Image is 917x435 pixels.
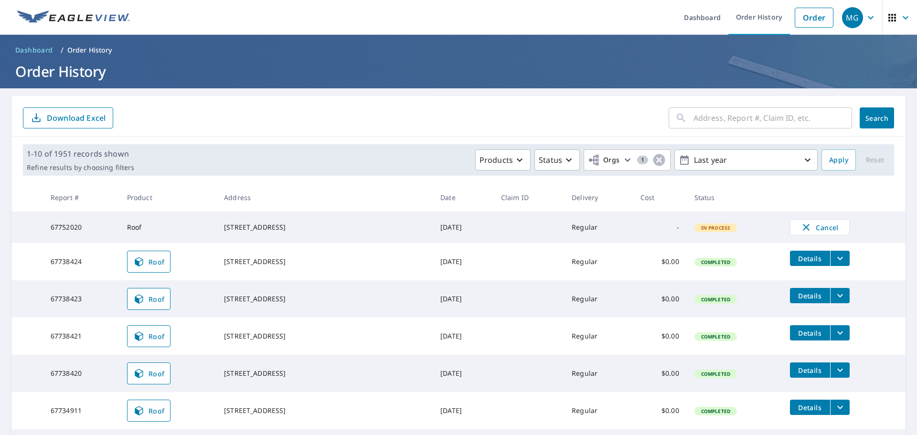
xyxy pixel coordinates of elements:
[17,11,130,25] img: EV Logo
[860,107,894,128] button: Search
[433,280,493,318] td: [DATE]
[224,257,425,266] div: [STREET_ADDRESS]
[674,149,818,170] button: Last year
[127,251,171,273] a: Roof
[796,366,824,375] span: Details
[633,183,687,212] th: Cost
[796,254,824,263] span: Details
[796,291,824,300] span: Details
[224,406,425,415] div: [STREET_ADDRESS]
[564,318,632,355] td: Regular
[695,333,736,340] span: Completed
[224,294,425,304] div: [STREET_ADDRESS]
[564,392,632,429] td: Regular
[790,325,830,340] button: detailsBtn-67738421
[224,223,425,232] div: [STREET_ADDRESS]
[564,212,632,243] td: Regular
[43,392,119,429] td: 67734911
[433,212,493,243] td: [DATE]
[43,355,119,392] td: 67738420
[564,355,632,392] td: Regular
[633,392,687,429] td: $0.00
[795,8,833,28] a: Order
[433,355,493,392] td: [DATE]
[633,212,687,243] td: -
[119,183,216,212] th: Product
[790,251,830,266] button: detailsBtn-67738424
[119,212,216,243] td: Roof
[127,400,171,422] a: Roof
[790,219,850,235] button: Cancel
[695,224,736,231] span: In Process
[11,42,57,58] a: Dashboard
[127,362,171,384] a: Roof
[564,183,632,212] th: Delivery
[830,362,850,378] button: filesDropdownBtn-67738420
[127,288,171,310] a: Roof
[127,325,171,347] a: Roof
[564,243,632,280] td: Regular
[61,44,64,56] li: /
[133,293,165,305] span: Roof
[534,149,580,170] button: Status
[133,405,165,416] span: Roof
[11,62,906,81] h1: Order History
[790,400,830,415] button: detailsBtn-67734911
[790,362,830,378] button: detailsBtn-67738420
[433,243,493,280] td: [DATE]
[11,42,906,58] nav: breadcrumb
[216,183,433,212] th: Address
[23,107,113,128] button: Download Excel
[633,318,687,355] td: $0.00
[790,288,830,303] button: detailsBtn-67738423
[584,149,671,170] button: Orgs1
[433,318,493,355] td: [DATE]
[480,154,513,166] p: Products
[433,392,493,429] td: [DATE]
[475,149,531,170] button: Products
[15,45,53,55] span: Dashboard
[690,152,802,169] p: Last year
[796,403,824,412] span: Details
[43,243,119,280] td: 67738424
[47,113,106,123] p: Download Excel
[539,154,562,166] p: Status
[43,280,119,318] td: 67738423
[633,280,687,318] td: $0.00
[493,183,564,212] th: Claim ID
[830,251,850,266] button: filesDropdownBtn-67738424
[633,355,687,392] td: $0.00
[67,45,112,55] p: Order History
[693,105,852,131] input: Address, Report #, Claim ID, etc.
[43,212,119,243] td: 67752020
[133,256,165,267] span: Roof
[224,331,425,341] div: [STREET_ADDRESS]
[687,183,782,212] th: Status
[695,371,736,377] span: Completed
[830,325,850,340] button: filesDropdownBtn-67738421
[842,7,863,28] div: MG
[27,163,134,172] p: Refine results by choosing filters
[695,259,736,265] span: Completed
[564,280,632,318] td: Regular
[796,329,824,338] span: Details
[43,318,119,355] td: 67738421
[27,148,134,159] p: 1-10 of 1951 records shown
[821,149,856,170] button: Apply
[830,288,850,303] button: filesDropdownBtn-67738423
[800,222,840,233] span: Cancel
[695,296,736,303] span: Completed
[43,183,119,212] th: Report #
[633,243,687,280] td: $0.00
[588,154,620,166] span: Orgs
[433,183,493,212] th: Date
[224,369,425,378] div: [STREET_ADDRESS]
[133,368,165,379] span: Roof
[637,157,648,163] span: 1
[695,408,736,414] span: Completed
[829,154,848,166] span: Apply
[867,114,886,123] span: Search
[830,400,850,415] button: filesDropdownBtn-67734911
[133,330,165,342] span: Roof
